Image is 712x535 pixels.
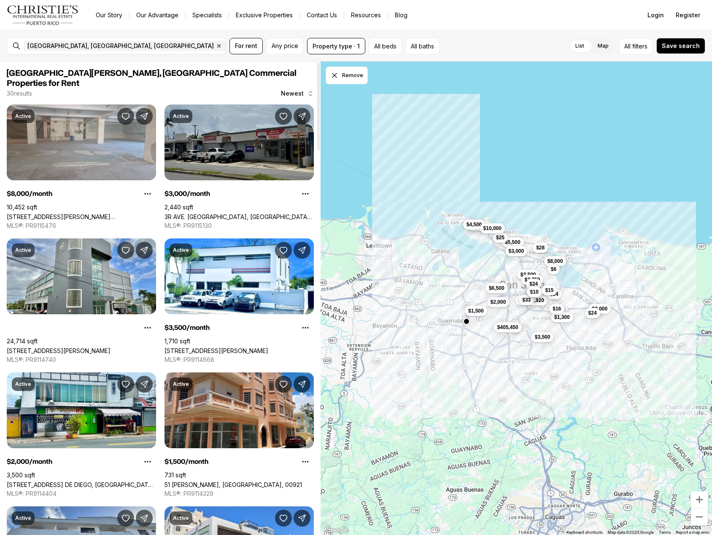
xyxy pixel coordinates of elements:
[656,38,705,54] button: Save search
[545,286,553,293] span: $15
[531,332,554,342] button: $3,500
[326,67,368,84] button: Dismiss drawing
[515,295,547,305] button: $1,744,920
[521,274,543,284] button: $2,750
[15,113,31,120] p: Active
[275,376,292,393] button: Save Property: 51 PILAR Y BRAUMBAUGH
[139,453,156,470] button: Property options
[173,113,189,120] p: Active
[517,270,539,280] button: $3,500
[266,38,304,54] button: Any price
[7,5,79,25] img: logo
[471,222,487,229] span: $5,000
[281,90,304,97] span: Newest
[7,213,156,220] a: 2328 CALLE BLANCA REXACH, SAN JUAN PR, 00915
[307,38,365,54] button: Property type · 1
[297,453,314,470] button: Property options
[624,42,631,51] span: All
[588,304,611,314] button: $3,000
[467,221,482,228] span: $4,500
[388,9,414,21] a: Blog
[483,225,501,231] span: $10,000
[15,247,31,254] p: Active
[549,304,564,314] button: $16
[173,247,189,254] p: Active
[173,515,189,522] p: Active
[275,242,292,259] button: Save Property: 378 SAN CLAUDIO AVE.
[7,69,297,88] span: [GEOGRAPHIC_DATA][PERSON_NAME], [GEOGRAPHIC_DATA] Commercial Properties for Rent
[117,376,134,393] button: Save Property: 607 AVE. DE DIEGO
[136,376,153,393] button: Share Property
[7,347,111,354] a: 34 CARR 20, GUAYNABO PR, 00966
[15,381,31,388] p: Active
[544,256,566,266] button: $8,000
[344,9,388,21] a: Resources
[519,297,544,303] span: $1,744,920
[136,242,153,259] button: Share Property
[297,185,314,202] button: Property options
[526,279,541,289] button: $24
[519,294,534,305] button: $33
[485,283,508,293] button: $6,500
[550,290,558,297] span: $24
[619,38,653,54] button: Allfilters
[136,108,153,125] button: Share Property
[592,305,607,312] span: $3,000
[494,322,521,332] button: $405,450
[529,281,538,287] span: $24
[522,296,531,303] span: $33
[275,108,292,125] button: Save Property: 3R AVE. CAMPO RICO
[129,9,185,21] a: Our Advantage
[547,258,563,265] span: $8,000
[493,233,508,243] button: $25
[369,38,402,54] button: All beds
[27,43,214,49] span: [GEOGRAPHIC_DATA], [GEOGRAPHIC_DATA], [GEOGRAPHIC_DATA]
[542,285,557,295] button: $15
[165,481,302,488] a: 51 PILAR Y BRAUMBAUGH, RIO PIEDRAS PR, 00921
[647,12,664,19] span: Login
[676,12,700,19] span: Register
[585,308,600,318] button: $24
[487,297,509,307] button: $2,000
[294,376,310,393] button: Share Property
[480,223,504,233] button: $10,000
[275,510,292,527] button: Save Property: 51 CAPITAN BERRETEAGA
[502,237,524,247] button: $5,500
[546,289,561,299] button: $24
[117,108,134,125] button: Save Property: 2328 CALLE BLANCA REXACH
[535,334,550,340] span: $3,500
[294,510,310,527] button: Share Property
[553,305,561,312] span: $16
[489,285,504,292] span: $6,500
[554,314,570,321] span: $1,300
[276,85,319,102] button: Newest
[229,9,299,21] a: Exclusive Properties
[300,9,344,21] button: Contact Us
[530,289,538,295] span: $10
[186,9,229,21] a: Specialists
[465,306,487,316] button: $1,500
[229,38,263,54] button: For rent
[497,324,518,331] span: $405,450
[165,347,268,354] a: 378 SAN CLAUDIO AVE., SAN JUAN PR, 00926
[671,7,705,24] button: Register
[117,510,134,527] button: Save Property: C-2 CONDOMINIO LAS MERCEDES
[551,265,556,272] span: $6
[117,242,134,259] button: Save Property: 34 CARR 20
[524,276,540,283] span: $2,750
[591,38,615,53] label: Map
[7,481,156,488] a: 607 AVE. DE DIEGO, SAN JUAN PR, 00920
[468,308,484,314] span: $1,500
[468,220,490,230] button: $5,000
[632,42,647,51] span: filters
[15,515,31,522] p: Active
[662,43,700,49] span: Save search
[569,38,591,53] label: List
[528,287,543,297] button: $10
[526,287,542,297] button: $10
[89,9,129,21] a: Our Story
[505,239,521,246] span: $5,500
[536,244,545,251] span: $28
[533,243,548,253] button: $28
